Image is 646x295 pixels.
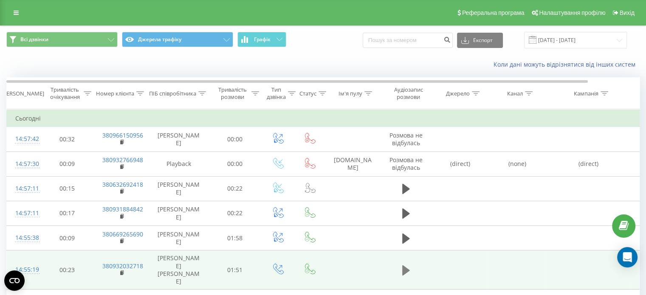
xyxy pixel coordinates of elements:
td: 01:58 [209,226,262,250]
td: (direct) [546,152,631,176]
td: [PERSON_NAME] [149,201,209,225]
a: 380966150956 [102,131,143,139]
div: 14:55:38 [15,230,32,246]
td: 00:23 [41,250,94,289]
a: Коли дані можуть відрізнятися вiд інших систем [494,60,640,68]
div: Аудіозапис розмови [388,86,429,101]
td: [PERSON_NAME] [149,226,209,250]
div: Тривалість розмови [216,86,249,101]
button: Всі дзвінки [6,32,118,47]
td: 00:17 [41,201,94,225]
button: Джерела трафіку [122,32,233,47]
td: 01:51 [209,250,262,289]
a: 380931884842 [102,205,143,213]
td: 00:00 [209,152,262,176]
span: Налаштування профілю [539,9,605,16]
div: [PERSON_NAME] [1,90,44,97]
td: 00:32 [41,127,94,152]
button: Open CMP widget [4,270,25,291]
a: 380932032718 [102,262,143,270]
td: [DOMAIN_NAME] [325,152,381,176]
td: 00:09 [41,152,94,176]
td: (direct) [432,152,489,176]
div: Номер клієнта [96,90,134,97]
span: Розмова не відбулась [389,156,423,171]
td: [PERSON_NAME] [149,127,209,152]
td: 00:09 [41,226,94,250]
td: (none) [489,152,546,176]
span: Вихід [620,9,635,16]
div: 14:57:11 [15,180,32,197]
td: 00:00 [209,127,262,152]
a: 380632692418 [102,180,143,188]
button: Графік [237,32,286,47]
a: 380932766948 [102,156,143,164]
span: Всі дзвінки [20,36,48,43]
div: Тип дзвінка [267,86,286,101]
span: Реферальна програма [462,9,525,16]
td: [PERSON_NAME] [149,176,209,201]
div: Тривалість очікування [48,86,82,101]
div: 14:57:30 [15,156,32,172]
div: Open Intercom Messenger [617,247,638,267]
button: Експорт [457,33,503,48]
div: Джерело [446,90,470,97]
td: 00:22 [209,201,262,225]
div: Ім'я пулу [339,90,362,97]
div: 14:57:11 [15,205,32,222]
div: 14:55:19 [15,261,32,278]
td: 00:22 [209,176,262,201]
span: Графік [254,37,271,42]
div: 14:57:42 [15,131,32,147]
span: Розмова не відбулась [389,131,423,147]
div: ПІБ співробітника [149,90,196,97]
td: 00:15 [41,176,94,201]
input: Пошук за номером [363,33,453,48]
div: Кампанія [574,90,598,97]
td: [PERSON_NAME] [PERSON_NAME] [149,250,209,289]
div: Статус [299,90,316,97]
a: 380669265690 [102,230,143,238]
td: Playback [149,152,209,176]
div: Канал [507,90,523,97]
